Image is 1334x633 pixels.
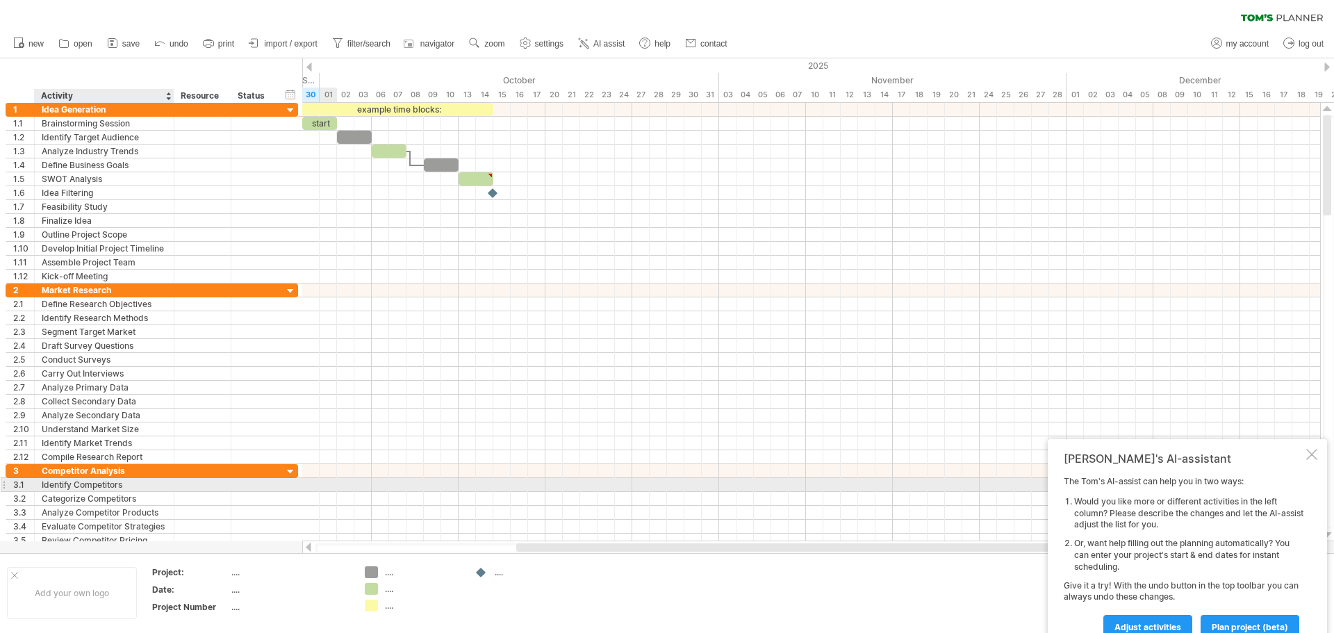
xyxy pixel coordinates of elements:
span: new [28,39,44,49]
div: Friday, 21 November 2025 [962,88,980,102]
div: Define Research Objectives [42,297,167,311]
div: 1.9 [13,228,34,241]
div: Project Number [152,601,229,613]
div: Thursday, 27 November 2025 [1032,88,1049,102]
div: 1.11 [13,256,34,269]
div: .... [495,566,570,578]
span: AI assist [593,39,625,49]
a: undo [151,35,192,53]
div: Thursday, 23 October 2025 [598,88,615,102]
div: Wednesday, 8 October 2025 [406,88,424,102]
div: Idea Filtering [42,186,167,199]
div: Friday, 28 November 2025 [1049,88,1067,102]
div: Identify Research Methods [42,311,167,324]
div: .... [231,566,348,578]
div: Wednesday, 22 October 2025 [580,88,598,102]
div: 2.12 [13,450,34,463]
div: Identify Competitors [42,478,167,491]
div: Friday, 10 October 2025 [441,88,459,102]
div: 1.12 [13,270,34,283]
div: 2.7 [13,381,34,394]
div: Tuesday, 7 October 2025 [389,88,406,102]
div: 2.9 [13,409,34,422]
div: Understand Market Size [42,422,167,436]
div: Thursday, 2 October 2025 [337,88,354,102]
div: Resource [181,89,223,103]
a: navigator [402,35,459,53]
div: Thursday, 18 December 2025 [1292,88,1310,102]
a: AI assist [575,35,629,53]
span: import / export [264,39,318,49]
div: Kick-off Meeting [42,270,167,283]
a: zoom [466,35,509,53]
div: 2.10 [13,422,34,436]
div: Define Business Goals [42,158,167,172]
div: 1.5 [13,172,34,186]
div: 2.3 [13,325,34,338]
div: Analyze Primary Data [42,381,167,394]
a: contact [682,35,732,53]
div: 1.4 [13,158,34,172]
li: Would you like more or different activities in the left column? Please describe the changes and l... [1074,496,1303,531]
div: Identify Target Audience [42,131,167,144]
a: help [636,35,675,53]
div: [PERSON_NAME]'s AI-assistant [1064,452,1303,466]
a: print [199,35,238,53]
div: 2 [13,283,34,297]
div: Monday, 24 November 2025 [980,88,997,102]
div: Segment Target Market [42,325,167,338]
div: .... [385,583,461,595]
span: help [654,39,670,49]
div: Activity [41,89,166,103]
div: 1.6 [13,186,34,199]
div: Thursday, 16 October 2025 [511,88,528,102]
div: Carry Out Interviews [42,367,167,380]
span: log out [1299,39,1324,49]
div: 2.1 [13,297,34,311]
div: 2.8 [13,395,34,408]
div: Project: [152,566,229,578]
div: Thursday, 11 December 2025 [1205,88,1223,102]
div: 1.2 [13,131,34,144]
div: Wednesday, 26 November 2025 [1014,88,1032,102]
div: Friday, 14 November 2025 [875,88,893,102]
span: plan project (beta) [1212,622,1288,632]
div: Friday, 12 December 2025 [1223,88,1240,102]
span: navigator [420,39,454,49]
div: Monday, 20 October 2025 [545,88,563,102]
div: 3.3 [13,506,34,519]
div: Tuesday, 18 November 2025 [910,88,928,102]
div: Monday, 13 October 2025 [459,88,476,102]
span: filter/search [347,39,390,49]
div: Wednesday, 3 December 2025 [1101,88,1119,102]
div: Tuesday, 16 December 2025 [1258,88,1275,102]
div: 1 [13,103,34,116]
div: Finalize Idea [42,214,167,227]
div: 1.10 [13,242,34,255]
div: 3.4 [13,520,34,533]
div: 3.2 [13,492,34,505]
div: Brainstorming Session [42,117,167,130]
div: 1.1 [13,117,34,130]
div: Tuesday, 14 October 2025 [476,88,493,102]
div: example time blocks: [302,103,493,116]
div: Thursday, 20 November 2025 [945,88,962,102]
a: open [55,35,97,53]
div: start [302,117,337,130]
div: Wednesday, 5 November 2025 [754,88,771,102]
a: filter/search [329,35,395,53]
div: Tuesday, 30 September 2025 [302,88,320,102]
div: Compile Research Report [42,450,167,463]
span: settings [535,39,563,49]
div: .... [231,584,348,595]
div: 2.5 [13,353,34,366]
div: Tuesday, 2 December 2025 [1084,88,1101,102]
div: Wednesday, 15 October 2025 [493,88,511,102]
div: Assemble Project Team [42,256,167,269]
div: October 2025 [320,73,719,88]
span: undo [170,39,188,49]
div: Friday, 19 December 2025 [1310,88,1327,102]
div: Market Research [42,283,167,297]
div: Wednesday, 1 October 2025 [320,88,337,102]
div: Analyze Secondary Data [42,409,167,422]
